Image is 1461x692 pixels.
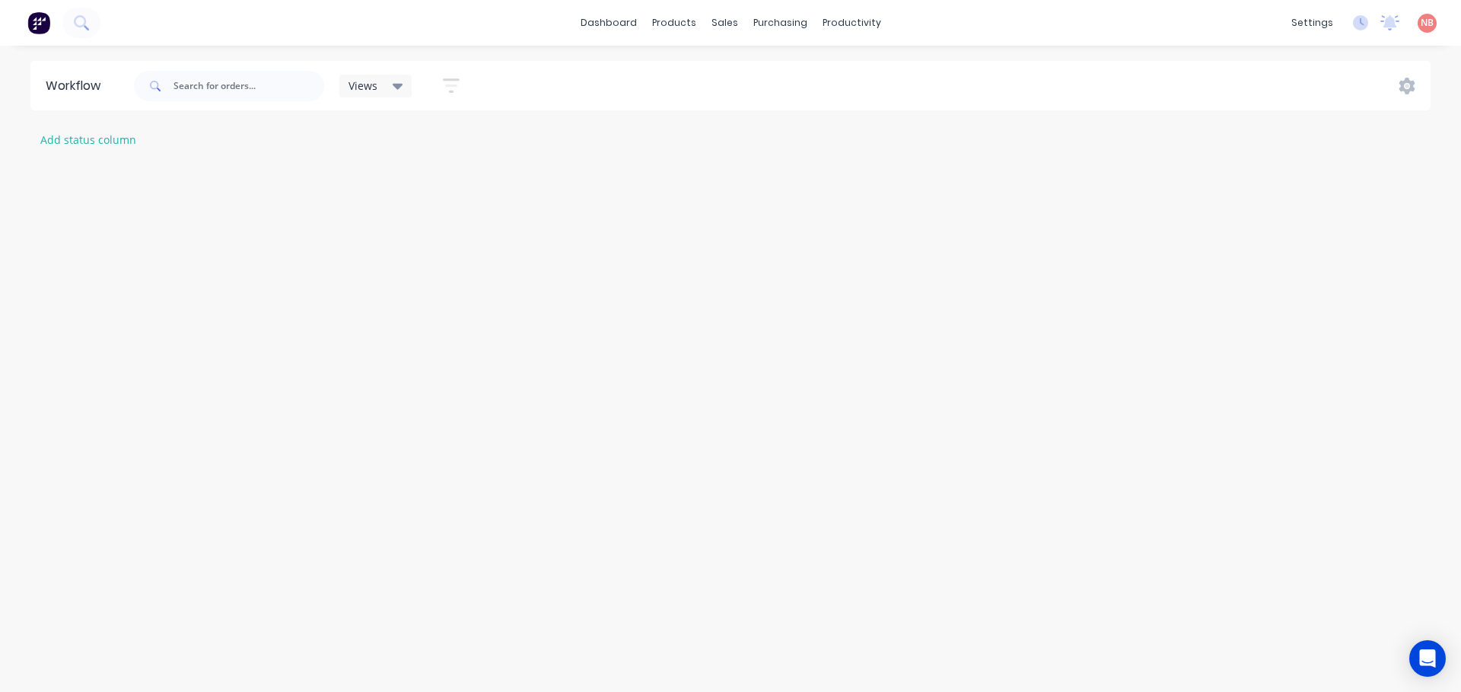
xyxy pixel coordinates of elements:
img: Factory [27,11,50,34]
div: productivity [815,11,889,34]
a: dashboard [573,11,645,34]
div: purchasing [746,11,815,34]
button: Add status column [33,129,145,150]
div: Open Intercom Messenger [1409,640,1446,677]
span: NB [1421,16,1434,30]
div: products [645,11,704,34]
div: settings [1284,11,1341,34]
span: Views [349,78,377,94]
div: sales [704,11,746,34]
input: Search for orders... [173,71,324,101]
div: Workflow [46,77,108,95]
